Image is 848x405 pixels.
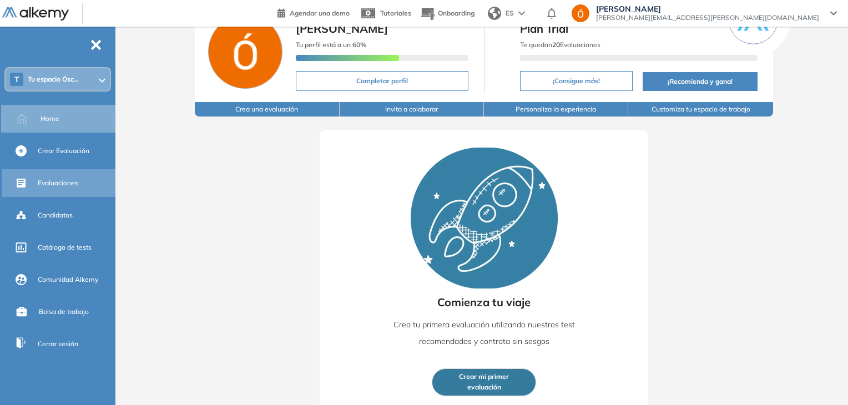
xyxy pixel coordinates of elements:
button: ¡Recomienda y gana! [643,72,758,91]
button: Invita a colaborar [340,102,484,117]
div: Widget de chat [793,352,848,405]
button: Crear mi primerevaluación [432,368,536,396]
span: Crear mi primer [459,372,509,382]
span: Crear Evaluación [38,146,89,156]
button: Customiza tu espacio de trabajo [628,102,773,117]
img: arrow [518,11,525,16]
span: Tu espacio Ósc... [28,75,79,84]
iframe: Chat Widget [793,352,848,405]
p: Crea tu primera evaluación utilizando nuestros test recomendados y contrata sin sesgos [375,316,593,350]
button: Onboarding [420,2,475,26]
img: world [488,7,501,20]
a: Agendar una demo [277,6,350,19]
span: Tutoriales [380,9,411,17]
span: [PERSON_NAME][EMAIL_ADDRESS][PERSON_NAME][DOMAIN_NAME] [596,13,819,22]
span: Candidatos [38,210,73,220]
span: Agendar una demo [290,9,350,17]
button: ¡Consigue más! [520,71,633,91]
button: Completar perfil [296,71,468,91]
img: Foto de perfil [208,14,282,89]
img: Rocket [411,148,558,288]
span: Comienza tu viaje [437,294,531,311]
span: evaluación [467,382,501,393]
span: Home [41,114,59,124]
button: Personaliza la experiencia [484,102,628,117]
span: Plan Trial [520,21,758,37]
span: Catálogo de tests [38,242,92,252]
span: ES [506,8,514,18]
span: Evaluaciones [38,178,78,188]
span: Comunidad Alkemy [38,275,98,285]
b: 20 [552,40,560,49]
button: Crea una evaluación [195,102,339,117]
span: [PERSON_NAME] [596,4,819,13]
span: Te quedan Evaluaciones [520,40,600,49]
img: Logo [2,7,69,21]
span: Onboarding [438,9,475,17]
span: [PERSON_NAME] [296,22,388,36]
span: Bolsa de trabajo [39,307,89,317]
span: T [14,75,19,84]
span: Tu perfil está a un 60% [296,40,366,49]
span: Cerrar sesión [38,339,78,349]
